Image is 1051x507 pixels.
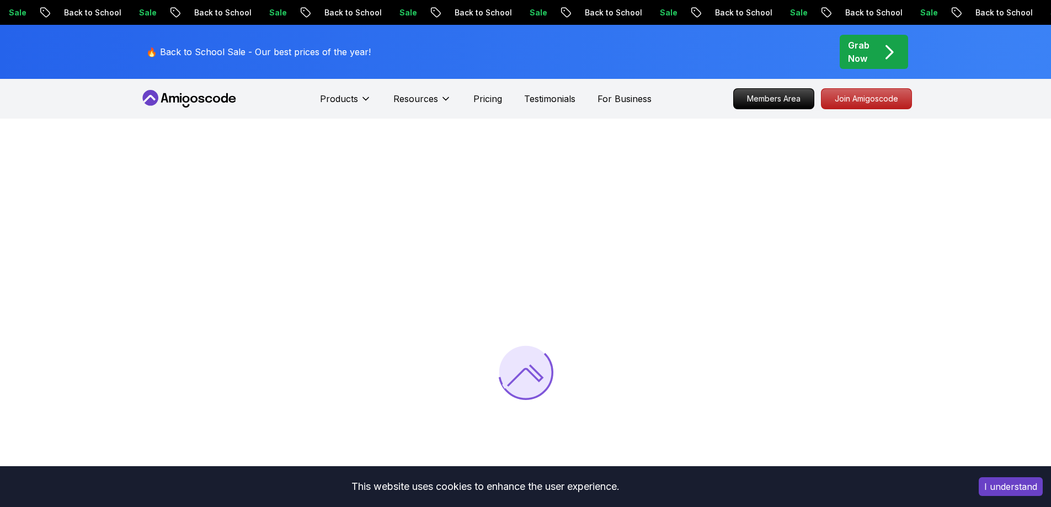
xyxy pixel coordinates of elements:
[393,92,438,105] p: Resources
[911,7,947,18] p: Sale
[821,88,912,109] a: Join Amigoscode
[185,7,260,18] p: Back to School
[597,92,652,105] a: For Business
[446,7,521,18] p: Back to School
[130,7,166,18] p: Sale
[524,92,575,105] a: Testimonials
[316,7,391,18] p: Back to School
[320,92,358,105] p: Products
[521,7,556,18] p: Sale
[576,7,651,18] p: Back to School
[393,92,451,114] button: Resources
[706,7,781,18] p: Back to School
[781,7,817,18] p: Sale
[733,88,814,109] a: Members Area
[260,7,296,18] p: Sale
[391,7,426,18] p: Sale
[146,45,371,58] p: 🔥 Back to School Sale - Our best prices of the year!
[473,92,502,105] a: Pricing
[320,92,371,114] button: Products
[836,7,911,18] p: Back to School
[848,39,869,65] p: Grab Now
[734,89,814,109] p: Members Area
[979,477,1043,496] button: Accept cookies
[967,7,1042,18] p: Back to School
[55,7,130,18] p: Back to School
[651,7,686,18] p: Sale
[8,474,962,499] div: This website uses cookies to enhance the user experience.
[821,89,911,109] p: Join Amigoscode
